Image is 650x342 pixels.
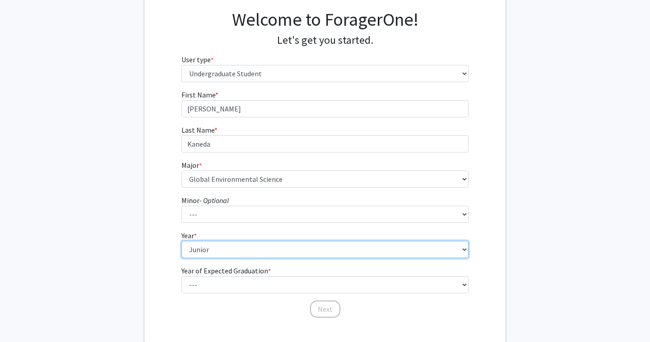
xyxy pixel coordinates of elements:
[200,196,229,205] i: - Optional
[181,34,469,47] h4: Let's get you started.
[310,300,340,318] button: Next
[181,195,229,206] label: Minor
[181,54,214,65] label: User type
[181,9,469,30] h1: Welcome to ForagerOne!
[181,230,197,241] label: Year
[7,301,38,335] iframe: Chat
[181,90,215,99] span: First Name
[181,125,214,134] span: Last Name
[181,160,202,171] label: Major
[181,265,271,276] label: Year of Expected Graduation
